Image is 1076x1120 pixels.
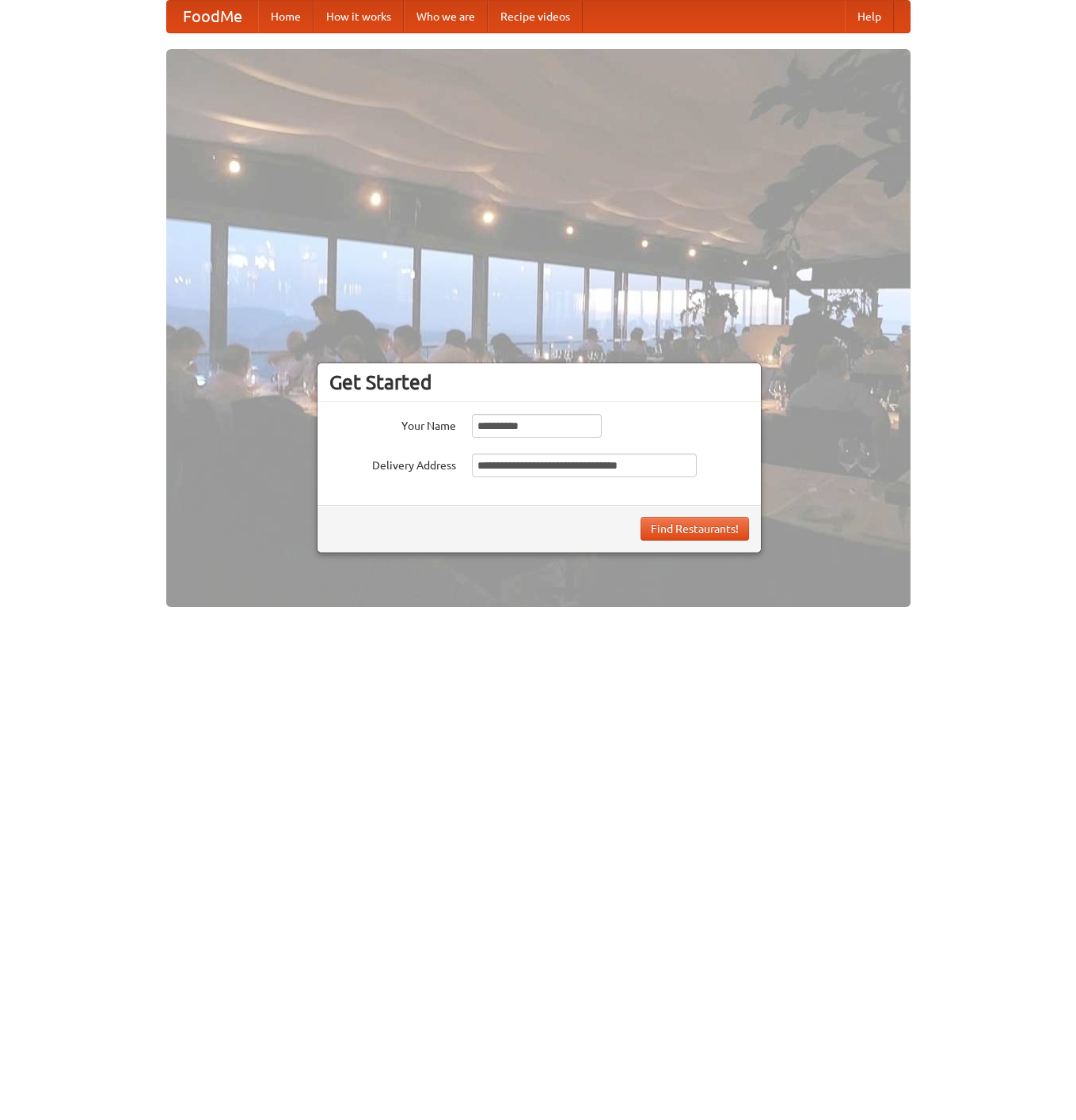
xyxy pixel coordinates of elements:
button: Find Restaurants! [641,517,749,541]
a: Help [845,1,894,32]
a: FoodMe [167,1,258,32]
a: Who we are [404,1,488,32]
a: Home [258,1,314,32]
h3: Get Started [329,370,749,394]
label: Delivery Address [329,454,456,473]
a: How it works [314,1,404,32]
label: Your Name [329,414,456,434]
a: Recipe videos [488,1,583,32]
